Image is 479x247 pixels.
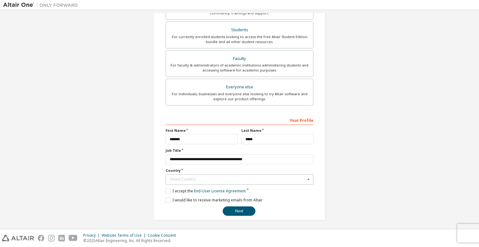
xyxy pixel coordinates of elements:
[170,177,306,181] div: Select Country
[58,235,65,241] img: linkedin.svg
[170,26,309,34] div: Students
[166,128,238,133] label: First Name
[223,206,255,216] button: Next
[170,83,309,91] div: Everyone else
[170,34,309,44] div: For currently enrolled students looking to access the free Altair Student Edition bundle and all ...
[38,235,44,241] img: facebook.svg
[3,2,81,8] img: Altair One
[148,233,180,238] div: Cookie Consent
[48,235,55,241] img: instagram.svg
[69,235,78,241] img: youtube.svg
[166,148,313,153] label: Job Title
[170,63,309,73] div: For faculty & administrators of academic institutions administering students and accessing softwa...
[2,235,34,241] img: altair_logo.svg
[241,128,313,133] label: Last Name
[166,115,313,125] div: Your Profile
[83,238,180,243] p: © 2025 Altair Engineering, Inc. All Rights Reserved.
[166,197,263,203] label: I would like to receive marketing emails from Altair
[170,54,309,63] div: Faculty
[102,233,148,238] div: Website Terms of Use
[166,168,313,173] label: Country
[194,188,246,194] a: End-User License Agreement
[170,91,309,101] div: For individuals, businesses and everyone else looking to try Altair software and explore our prod...
[83,233,102,238] div: Privacy
[166,188,246,194] label: I accept the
